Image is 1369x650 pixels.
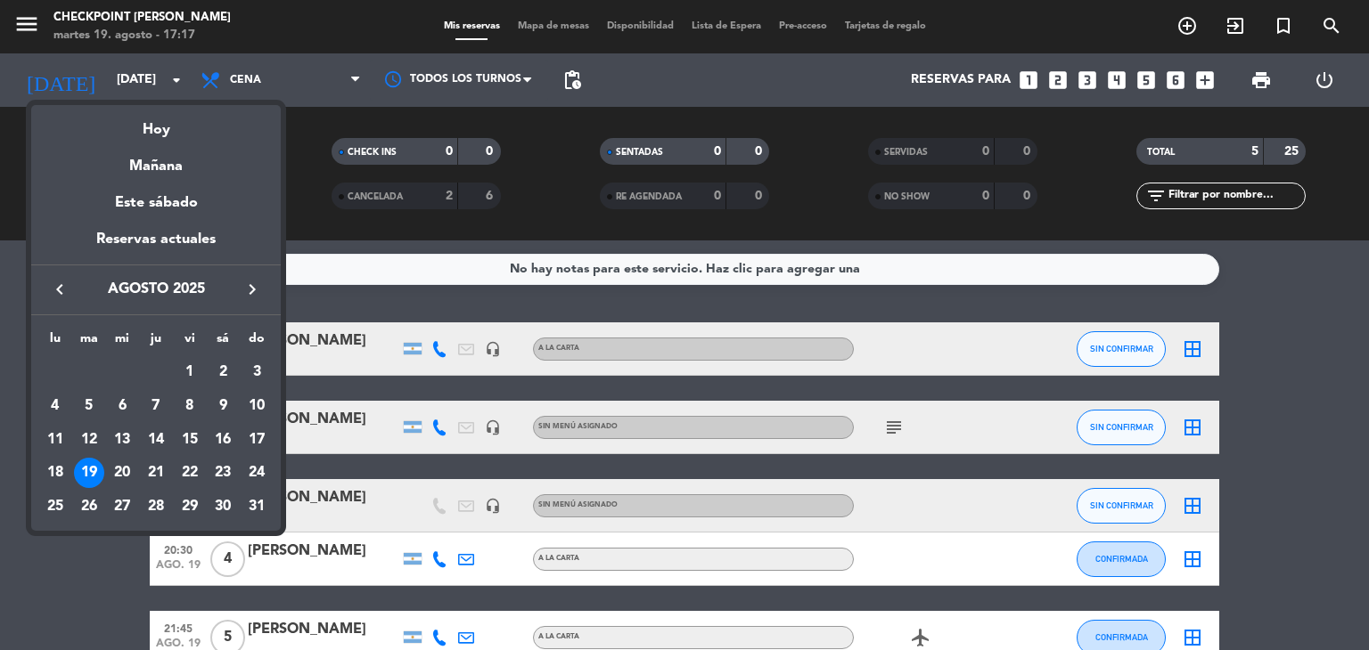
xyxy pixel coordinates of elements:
[173,389,207,423] td: 8 de agosto de 2025
[74,425,104,455] div: 12
[236,278,268,301] button: keyboard_arrow_right
[74,458,104,488] div: 19
[40,391,70,421] div: 4
[74,391,104,421] div: 5
[76,278,236,301] span: agosto 2025
[105,423,139,457] td: 13 de agosto de 2025
[208,492,238,522] div: 30
[141,391,171,421] div: 7
[38,329,72,356] th: lunes
[240,423,274,457] td: 17 de agosto de 2025
[207,423,241,457] td: 16 de agosto de 2025
[141,458,171,488] div: 21
[38,389,72,423] td: 4 de agosto de 2025
[207,389,241,423] td: 9 de agosto de 2025
[139,389,173,423] td: 7 de agosto de 2025
[139,490,173,524] td: 28 de agosto de 2025
[207,490,241,524] td: 30 de agosto de 2025
[175,357,205,387] div: 1
[207,355,241,389] td: 2 de agosto de 2025
[175,492,205,522] div: 29
[40,425,70,455] div: 11
[242,425,272,455] div: 17
[208,391,238,421] div: 9
[38,456,72,490] td: 18 de agosto de 2025
[208,458,238,488] div: 23
[175,425,205,455] div: 15
[242,492,272,522] div: 31
[242,357,272,387] div: 3
[173,456,207,490] td: 22 de agosto de 2025
[49,279,70,300] i: keyboard_arrow_left
[207,329,241,356] th: sábado
[74,492,104,522] div: 26
[139,423,173,457] td: 14 de agosto de 2025
[105,456,139,490] td: 20 de agosto de 2025
[40,458,70,488] div: 18
[72,389,106,423] td: 5 de agosto de 2025
[105,490,139,524] td: 27 de agosto de 2025
[242,391,272,421] div: 10
[31,142,281,178] div: Mañana
[141,492,171,522] div: 28
[173,490,207,524] td: 29 de agosto de 2025
[208,425,238,455] div: 16
[173,423,207,457] td: 15 de agosto de 2025
[38,423,72,457] td: 11 de agosto de 2025
[141,425,171,455] div: 14
[31,178,281,228] div: Este sábado
[31,228,281,264] div: Reservas actuales
[31,105,281,142] div: Hoy
[107,425,137,455] div: 13
[72,490,106,524] td: 26 de agosto de 2025
[173,355,207,389] td: 1 de agosto de 2025
[175,391,205,421] div: 8
[240,456,274,490] td: 24 de agosto de 2025
[242,279,263,300] i: keyboard_arrow_right
[207,456,241,490] td: 23 de agosto de 2025
[242,458,272,488] div: 24
[72,329,106,356] th: martes
[107,458,137,488] div: 20
[105,389,139,423] td: 6 de agosto de 2025
[44,278,76,301] button: keyboard_arrow_left
[72,423,106,457] td: 12 de agosto de 2025
[240,490,274,524] td: 31 de agosto de 2025
[107,492,137,522] div: 27
[107,391,137,421] div: 6
[175,458,205,488] div: 22
[139,329,173,356] th: jueves
[240,389,274,423] td: 10 de agosto de 2025
[105,329,139,356] th: miércoles
[38,355,173,389] td: AGO.
[72,456,106,490] td: 19 de agosto de 2025
[40,492,70,522] div: 25
[240,329,274,356] th: domingo
[38,490,72,524] td: 25 de agosto de 2025
[240,355,274,389] td: 3 de agosto de 2025
[208,357,238,387] div: 2
[139,456,173,490] td: 21 de agosto de 2025
[173,329,207,356] th: viernes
